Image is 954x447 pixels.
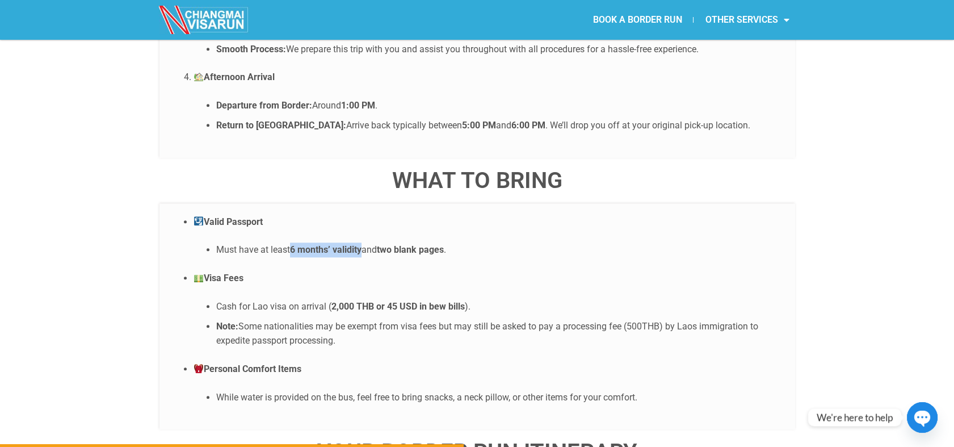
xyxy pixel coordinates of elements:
[216,44,286,55] strong: Smooth Process:
[216,42,784,57] li: We prepare this trip with you and assist you throughout with all procedures for a hassle-free exp...
[694,7,800,33] a: OTHER SERVICES
[581,7,693,33] a: BOOK A BORDER RUN
[511,120,545,131] strong: 6:00 PM
[194,72,275,82] strong: Afternoon Arrival
[462,120,496,131] strong: 5:00 PM
[194,364,301,374] strong: Personal Comfort Items
[290,244,362,255] strong: 6 months’ validity
[216,118,784,133] li: Arrive back typically between and . We’ll drop you off at your original pick-up location.
[216,120,346,131] strong: Return to [GEOGRAPHIC_DATA]:
[216,243,784,257] li: Must have at least and .
[477,7,800,33] nav: Menu
[194,273,203,282] img: 💵
[159,169,795,192] h4: What to Bring
[216,100,312,111] strong: Departure from Border:
[216,299,784,314] li: Cash for Lao visa on arrival ( ).
[194,216,203,225] img: 🛂
[377,244,444,255] strong: two blank pages
[216,319,784,348] li: Some nationalities may be exempt from visa fees but may still be asked to pay a processing fee (5...
[216,321,238,332] strong: Note:
[194,72,203,81] img: 🏡
[194,216,263,227] strong: Valid Passport
[194,273,243,283] strong: Visa Fees
[194,364,203,373] img: 🎒
[216,98,784,113] li: Around .
[331,301,465,312] strong: 2,000 THB or 45 USD in bew bills
[341,100,375,111] strong: 1:00 PM
[216,390,784,405] li: While water is provided on the bus, feel free to bring snacks, a neck pillow, or other items for ...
